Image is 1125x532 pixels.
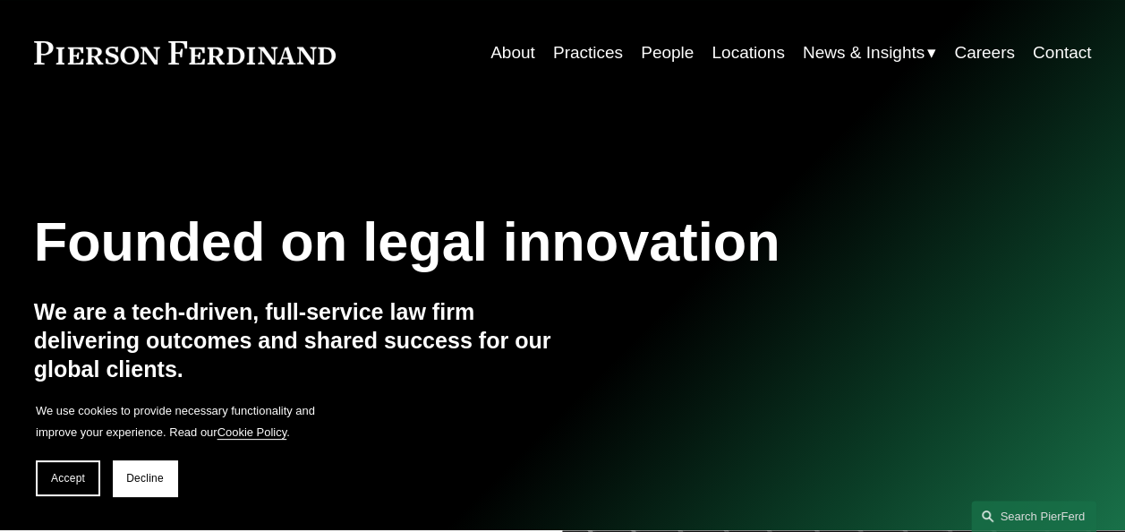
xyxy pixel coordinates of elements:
[803,36,936,70] a: folder dropdown
[971,501,1096,532] a: Search this site
[34,298,563,383] h4: We are a tech-driven, full-service law firm delivering outcomes and shared success for our global...
[954,36,1015,70] a: Careers
[36,400,322,442] p: We use cookies to provide necessary functionality and improve your experience. Read our .
[18,382,340,514] section: Cookie banner
[490,36,535,70] a: About
[803,38,925,68] span: News & Insights
[51,472,85,485] span: Accept
[113,460,177,496] button: Decline
[712,36,784,70] a: Locations
[1033,36,1091,70] a: Contact
[553,36,623,70] a: Practices
[36,460,100,496] button: Accept
[217,425,287,439] a: Cookie Policy
[641,36,694,70] a: People
[126,472,164,485] span: Decline
[34,210,916,273] h1: Founded on legal innovation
